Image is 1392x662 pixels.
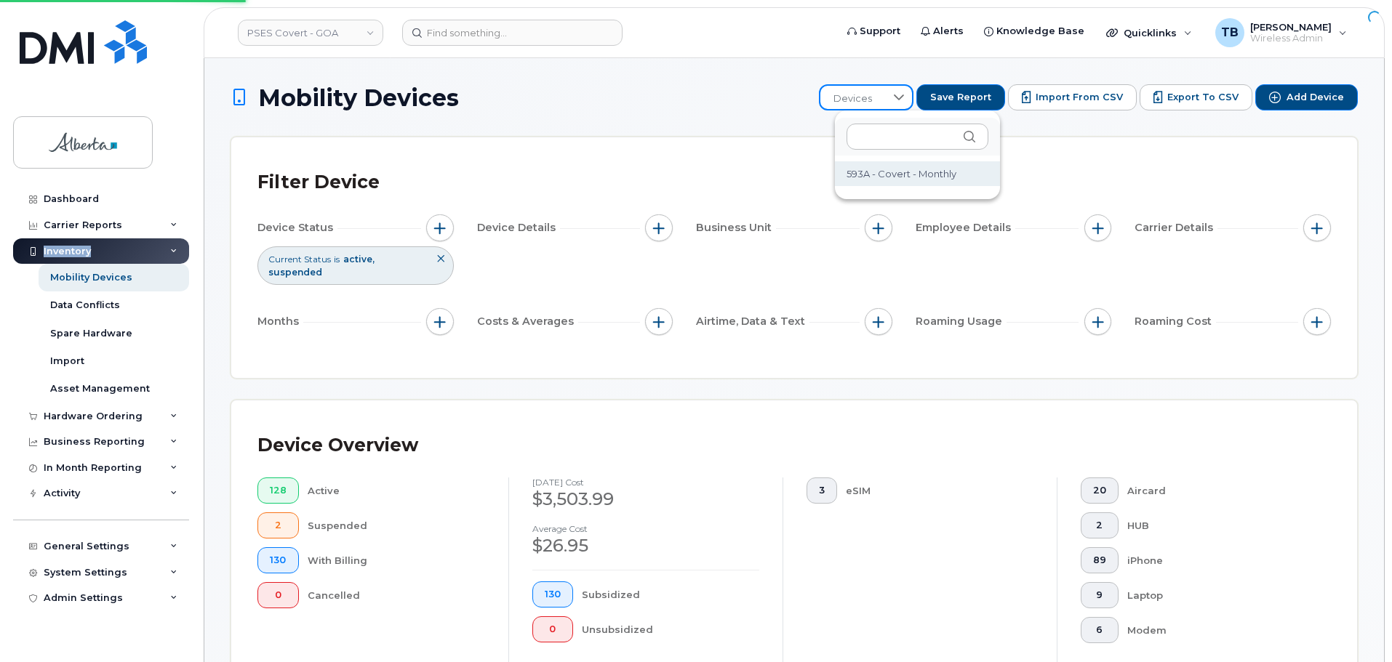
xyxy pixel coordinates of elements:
span: Carrier Details [1135,220,1217,235]
div: Active [308,477,486,504]
span: active [343,254,375,265]
button: Add Device [1255,84,1358,110]
span: Business Unit [696,220,776,235]
div: Aircard [1127,477,1308,504]
span: Add Device [1287,91,1344,104]
button: 89 [1081,547,1119,573]
span: 0 [270,589,287,601]
button: 3 [807,477,837,504]
button: 2 [1081,512,1119,538]
span: 2 [1093,520,1106,531]
span: 89 [1093,554,1106,566]
div: Filter Device [257,164,380,201]
span: Device Status [257,220,337,235]
button: 9 [1081,582,1119,608]
span: Devices [820,86,885,112]
button: 0 [257,582,299,608]
span: Current Status [268,253,331,265]
li: 593A - Covert - Monthly [835,161,1000,187]
button: 2 [257,512,299,538]
div: Device Overview [257,427,418,464]
div: Unsubsidized [582,616,760,642]
span: Roaming Cost [1135,314,1216,329]
span: 2 [270,520,287,531]
div: Modem [1127,617,1308,643]
button: 128 [257,477,299,504]
span: 593A - Covert - Monthly [847,167,956,181]
span: Import from CSV [1036,91,1123,104]
span: 20 [1093,485,1106,496]
span: is [334,253,340,265]
span: Mobility Devices [258,85,459,110]
span: Airtime, Data & Text [696,314,809,329]
ul: Option List [835,156,1000,193]
button: Import from CSV [1008,84,1137,110]
span: 6 [1093,624,1106,636]
div: eSIM [846,477,1034,504]
div: Suspended [308,512,486,538]
div: Laptop [1127,582,1308,608]
button: 20 [1081,477,1119,504]
button: 6 [1081,617,1119,643]
span: Device Details [477,220,560,235]
button: Save Report [916,84,1005,110]
span: Save Report [930,91,991,104]
h4: [DATE] cost [532,477,759,487]
div: Cancelled [308,582,486,608]
h4: Average cost [532,524,759,533]
span: 128 [270,485,287,496]
span: 130 [545,589,561,600]
span: 9 [1093,589,1106,601]
button: 130 [257,547,299,573]
span: Employee Details [916,220,1015,235]
span: Export to CSV [1167,91,1239,104]
span: suspended [268,267,322,278]
button: 130 [532,581,573,607]
div: Subsidized [582,581,760,607]
div: iPhone [1127,547,1308,573]
button: 0 [532,616,573,642]
span: 0 [545,623,561,635]
span: 3 [819,485,825,496]
div: HUB [1127,512,1308,538]
span: 130 [270,554,287,566]
span: Roaming Usage [916,314,1007,329]
div: $3,503.99 [532,487,759,512]
span: Costs & Averages [477,314,578,329]
span: Months [257,314,303,329]
div: With Billing [308,547,486,573]
div: $26.95 [532,533,759,558]
button: Export to CSV [1140,84,1252,110]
